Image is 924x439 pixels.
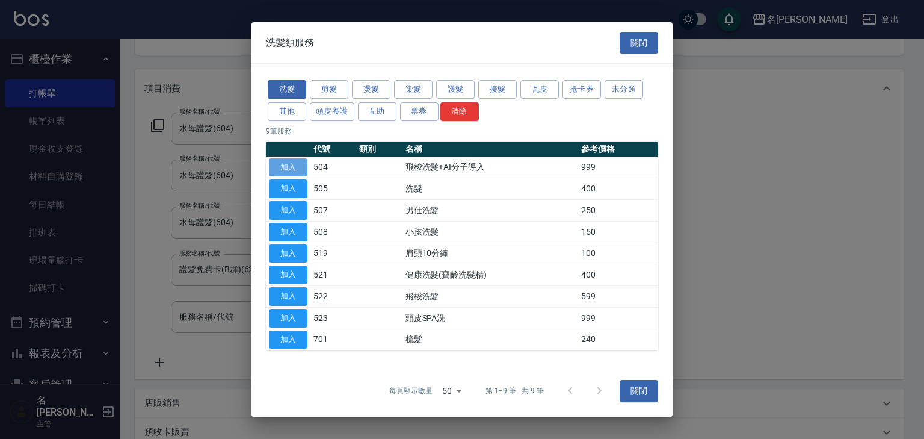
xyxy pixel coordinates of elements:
[310,264,356,286] td: 521
[310,221,356,243] td: 508
[578,243,658,264] td: 100
[620,380,658,402] button: 關閉
[578,157,658,178] td: 999
[269,309,307,328] button: 加入
[578,307,658,329] td: 999
[605,80,643,99] button: 未分類
[266,126,658,137] p: 9 筆服務
[269,158,307,177] button: 加入
[578,329,658,350] td: 240
[402,329,579,350] td: 梳髮
[437,375,466,407] div: 50
[268,102,306,121] button: 其他
[578,286,658,308] td: 599
[478,80,517,99] button: 接髮
[402,243,579,264] td: 肩頸10分鐘
[269,201,307,220] button: 加入
[402,178,579,200] td: 洗髮
[578,178,658,200] td: 400
[310,286,356,308] td: 522
[578,221,658,243] td: 150
[352,80,390,99] button: 燙髮
[389,385,433,396] p: 每頁顯示數量
[310,243,356,264] td: 519
[266,37,314,49] span: 洗髮類服務
[269,223,307,241] button: 加入
[356,142,402,157] th: 類別
[440,102,479,121] button: 清除
[402,142,579,157] th: 名稱
[269,287,307,306] button: 加入
[310,102,354,121] button: 頭皮養護
[562,80,601,99] button: 抵卡券
[402,264,579,286] td: 健康洗髮(寶齡洗髮精)
[520,80,559,99] button: 瓦皮
[578,142,658,157] th: 參考價格
[269,244,307,263] button: 加入
[310,80,348,99] button: 剪髮
[269,266,307,284] button: 加入
[485,385,544,396] p: 第 1–9 筆 共 9 筆
[620,32,658,54] button: 關閉
[402,307,579,329] td: 頭皮SPA洗
[310,329,356,350] td: 701
[402,221,579,243] td: 小孩洗髮
[268,80,306,99] button: 洗髮
[310,157,356,178] td: 504
[269,179,307,198] button: 加入
[578,200,658,222] td: 250
[310,307,356,329] td: 523
[310,142,356,157] th: 代號
[402,157,579,178] td: 飛梭洗髮+AI分子導入
[402,286,579,308] td: 飛梭洗髮
[310,178,356,200] td: 505
[400,102,439,121] button: 票券
[310,200,356,222] td: 507
[269,331,307,349] button: 加入
[436,80,475,99] button: 護髮
[402,200,579,222] td: 男仕洗髮
[358,102,396,121] button: 互助
[578,264,658,286] td: 400
[394,80,433,99] button: 染髮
